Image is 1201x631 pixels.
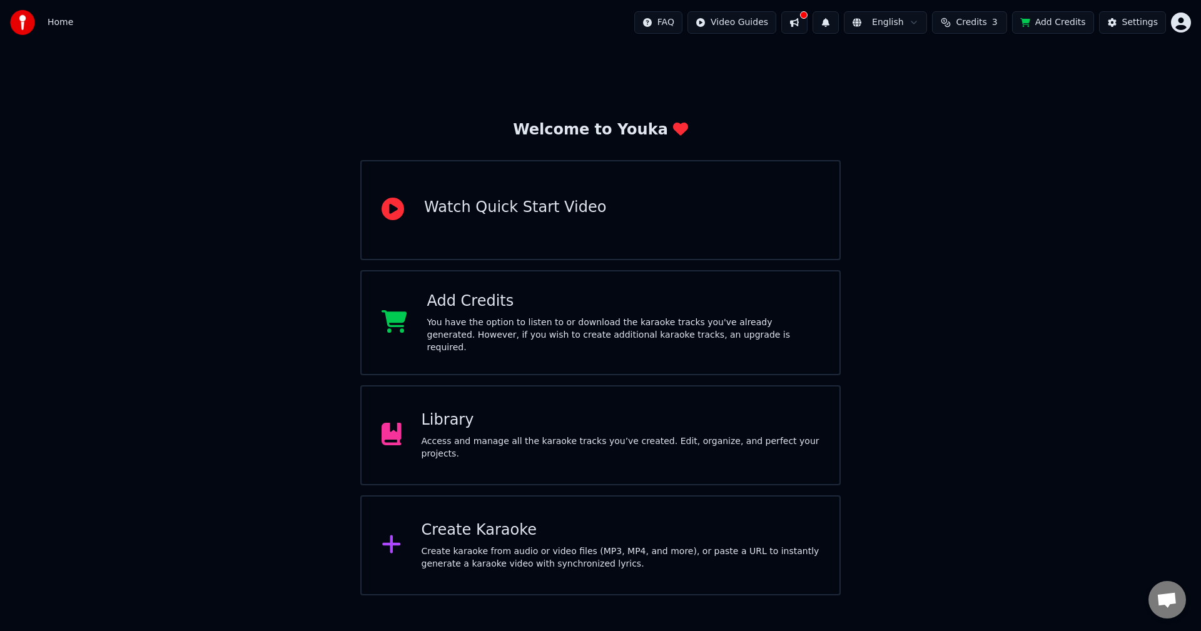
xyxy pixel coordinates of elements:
[422,520,820,540] div: Create Karaoke
[422,545,820,570] div: Create karaoke from audio or video files (MP3, MP4, and more), or paste a URL to instantly genera...
[1099,11,1166,34] button: Settings
[424,198,606,218] div: Watch Quick Start Video
[634,11,682,34] button: FAQ
[992,16,998,29] span: 3
[427,316,820,354] div: You have the option to listen to or download the karaoke tracks you've already generated. However...
[427,291,820,311] div: Add Credits
[10,10,35,35] img: youka
[1012,11,1094,34] button: Add Credits
[1148,581,1186,618] div: Open chat
[48,16,73,29] span: Home
[932,11,1007,34] button: Credits3
[48,16,73,29] nav: breadcrumb
[956,16,986,29] span: Credits
[1122,16,1158,29] div: Settings
[422,435,820,460] div: Access and manage all the karaoke tracks you’ve created. Edit, organize, and perfect your projects.
[422,410,820,430] div: Library
[513,120,688,140] div: Welcome to Youka
[687,11,776,34] button: Video Guides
